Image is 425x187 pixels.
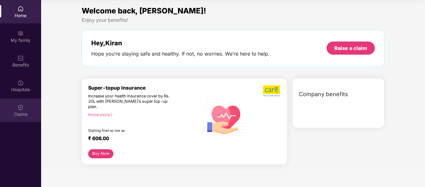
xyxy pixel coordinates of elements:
[17,55,24,61] img: svg+xml;base64,PHN2ZyBpZD0iQmVuZWZpdHMiIHhtbG5zPSJodHRwOi8vd3d3LnczLm9yZy8yMDAwL3N2ZyIgd2lkdGg9Ij...
[17,80,24,86] img: svg+xml;base64,PHN2ZyBpZD0iSG9zcGl0YWxzIiB4bWxucz0iaHR0cDovL3d3dy53My5vcmcvMjAwMC9zdmciIHdpZHRoPS...
[88,85,201,91] div: Super-topup Insurance
[17,104,24,111] img: svg+xml;base64,PHN2ZyBpZD0iQ2xhaW0iIHhtbG5zPSJodHRwOi8vd3d3LnczLm9yZy8yMDAwL3N2ZyIgd2lkdGg9IjIwIi...
[88,149,113,158] button: Buy Now
[82,6,206,15] span: Welcome back, [PERSON_NAME]!
[88,129,174,133] div: Starting from as low as
[299,90,348,99] span: Company benefits
[91,51,270,57] div: Hope you’re staying safe and healthy. If not, no worries. We’re here to help.
[110,113,113,116] span: right
[17,6,24,12] img: svg+xml;base64,PHN2ZyBpZD0iSG9tZSIgeG1sbnM9Imh0dHA6Ly93d3cudzMub3JnLzIwMDAvc3ZnIiB3aWR0aD0iMjAiIG...
[334,45,367,52] div: Raise a claim
[88,94,174,110] div: Increase your health insurance cover by Rs. 20L with [PERSON_NAME]’s super top-up plan.
[201,92,249,141] img: svg+xml;base64,PHN2ZyB4bWxucz0iaHR0cDovL3d3dy53My5vcmcvMjAwMC9zdmciIHhtbG5zOnhsaW5rPSJodHRwOi8vd3...
[88,135,194,143] div: ₹ 608.00
[82,17,384,23] div: Enjoy your benefits!
[263,85,281,97] img: b5dec4f62d2307b9de63beb79f102df3.png
[17,30,24,37] img: svg+xml;base64,PHN2ZyB3aWR0aD0iMjAiIGhlaWdodD0iMjAiIHZpZXdCb3g9IjAgMCAyMCAyMCIgZmlsbD0ibm9uZSIgeG...
[88,112,197,117] div: Know more
[91,39,270,47] div: Hey, Kiran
